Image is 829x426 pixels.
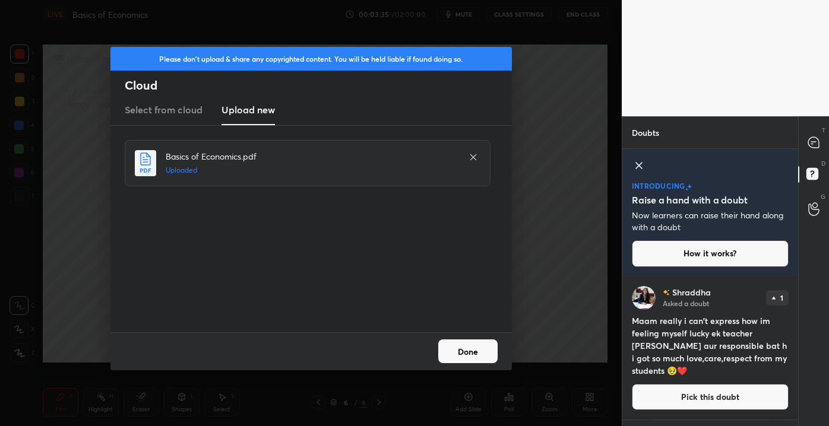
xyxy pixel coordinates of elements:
[632,286,656,310] img: 3
[438,339,498,363] button: Done
[125,78,512,93] h2: Cloud
[632,384,789,410] button: Pick this doubt
[166,150,457,163] h4: Basics of Economics.pdf
[685,187,688,191] img: small-star.76a44327.svg
[622,117,669,148] p: Doubts
[632,182,685,189] p: introducing
[110,47,512,71] div: Please don't upload & share any copyrighted content. You will be held liable if found doing so.
[687,184,692,189] img: large-star.026637fe.svg
[632,314,789,377] h4: Maam really i can't express how im feeling myself lucky ek teacher [PERSON_NAME] aur responsible ...
[632,240,789,266] button: How it works?
[663,289,670,295] img: no-rating-badge.077c3623.svg
[821,192,825,201] p: G
[780,294,783,301] p: 1
[632,209,789,233] p: Now learners can raise their hand along with a doubt
[166,165,457,176] h5: Uploaded
[632,193,748,207] h5: Raise a hand with a doubt
[821,159,825,168] p: D
[222,103,275,117] h3: Upload new
[822,126,825,135] p: T
[672,288,711,297] p: Shraddha
[663,298,709,308] p: Asked a doubt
